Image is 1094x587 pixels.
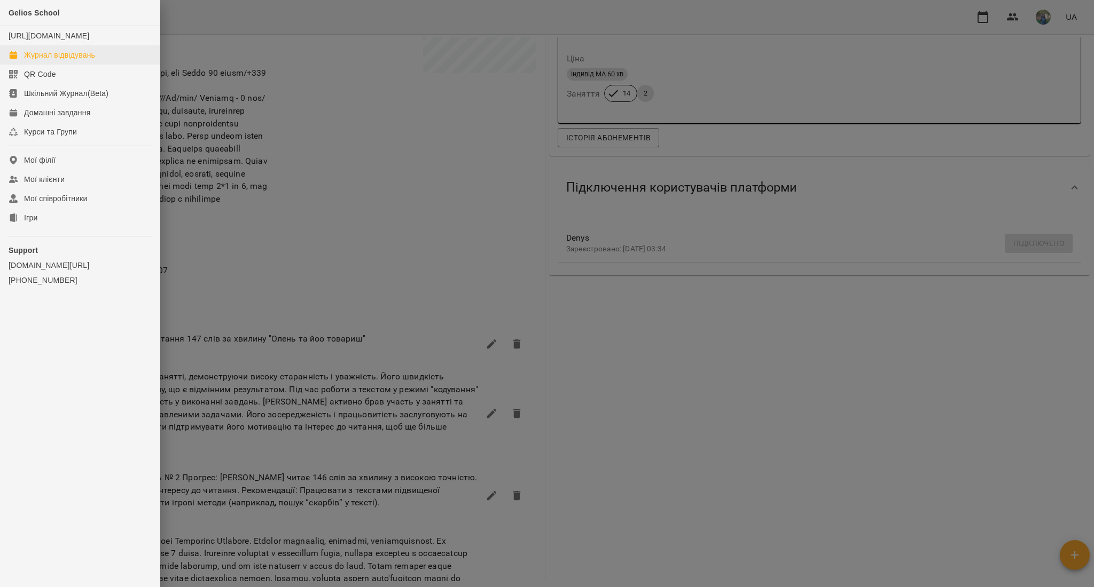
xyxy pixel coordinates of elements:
div: Мої співробітники [24,193,88,204]
div: Домашні завдання [24,107,90,118]
p: Support [9,245,151,256]
div: QR Code [24,69,56,80]
a: [PHONE_NUMBER] [9,275,151,285]
span: Gelios School [9,9,60,17]
div: Мої філії [24,155,56,165]
a: [DOMAIN_NAME][URL] [9,260,151,271]
div: Ігри [24,212,37,223]
div: Шкільний Журнал(Beta) [24,88,108,99]
div: Журнал відвідувань [24,50,95,60]
div: Мої клієнти [24,174,65,185]
a: [URL][DOMAIN_NAME] [9,31,89,40]
div: Курси та Групи [24,126,77,137]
